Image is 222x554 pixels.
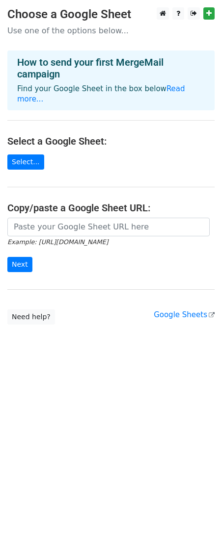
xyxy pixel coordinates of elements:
h4: Select a Google Sheet: [7,135,215,147]
a: Select... [7,154,44,170]
input: Paste your Google Sheet URL here [7,218,210,236]
small: Example: [URL][DOMAIN_NAME] [7,238,108,246]
p: Use one of the options below... [7,25,215,36]
a: Read more... [17,84,185,103]
p: Find your Google Sheet in the box below [17,84,205,104]
h4: Copy/paste a Google Sheet URL: [7,202,215,214]
h4: How to send your first MergeMail campaign [17,56,205,80]
a: Google Sheets [154,310,215,319]
a: Need help? [7,309,55,325]
h3: Choose a Google Sheet [7,7,215,22]
input: Next [7,257,32,272]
